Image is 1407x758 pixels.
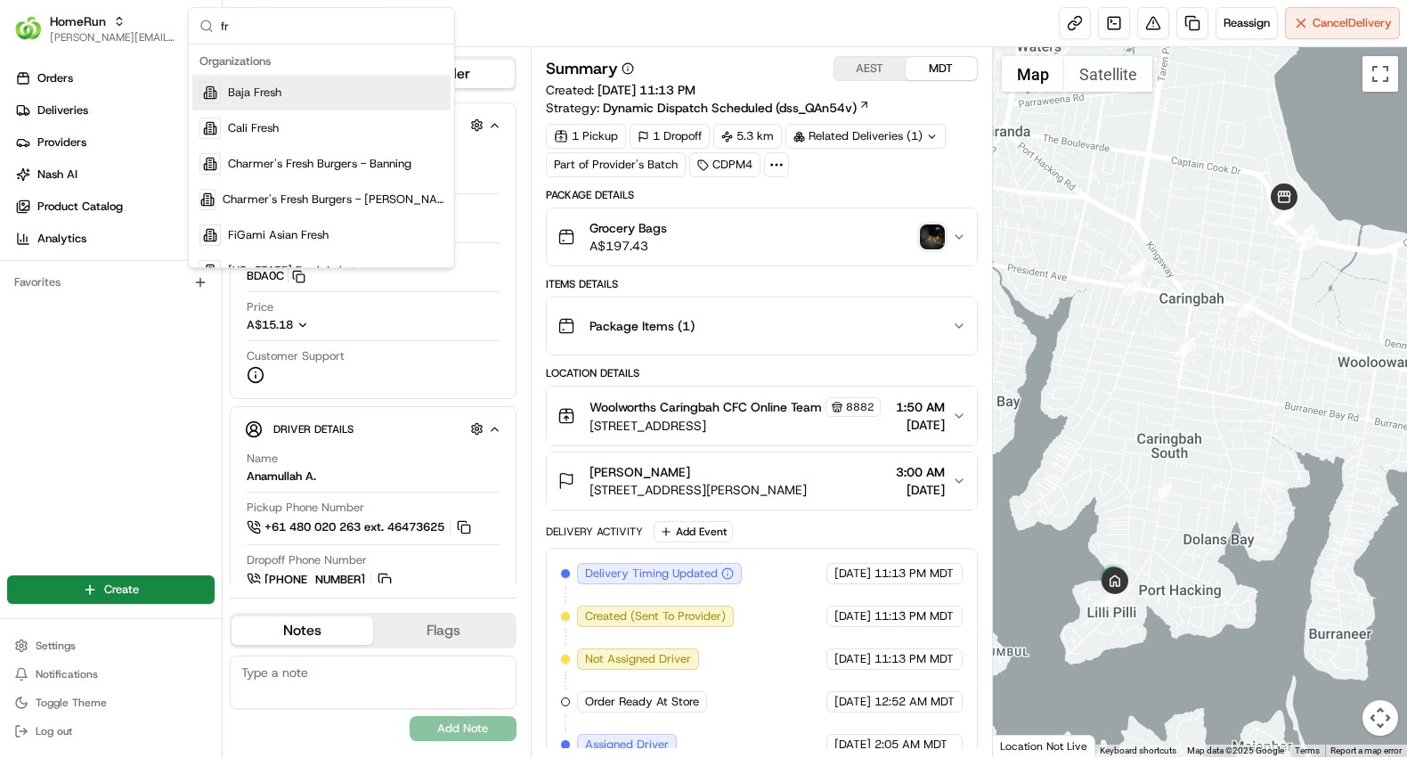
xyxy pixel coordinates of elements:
button: Show street map [1002,56,1064,92]
span: [DATE] [834,566,871,582]
span: 2:05 AM MDT [874,737,947,753]
a: +61 480 020 263 ext. 46473625 [247,518,474,537]
a: Deliveries [7,96,222,125]
div: 7 [1296,224,1315,243]
span: Cali Fresh [228,120,279,136]
div: Strategy: [546,99,870,117]
button: Toggle fullscreen view [1362,56,1398,92]
span: [DATE] [896,416,945,434]
div: 3 [1299,231,1319,250]
button: Driver Details [245,414,501,444]
span: Created (Sent To Provider) [585,608,726,624]
a: Report a map error [1330,746,1402,755]
span: 11:13 PM MDT [874,651,954,667]
span: Package Items ( 1 ) [590,317,695,335]
div: 6 [1274,206,1294,225]
div: Package Details [546,188,978,202]
span: [DATE] [834,737,871,753]
span: [STREET_ADDRESS][PERSON_NAME] [590,481,807,499]
span: [PHONE_NUMBER] [264,572,365,588]
button: Grocery BagsA$197.43photo_proof_of_delivery image [547,208,977,265]
span: Log out [36,724,72,738]
input: Clear [46,115,294,134]
span: Pylon [177,302,216,315]
div: 12 [1175,338,1194,357]
button: Start new chat [303,175,324,197]
span: Nash AI [37,167,77,183]
div: Delivery Activity [546,525,643,539]
button: MDT [906,57,977,80]
span: Pickup Phone Number [247,500,364,516]
span: 8882 [846,400,874,414]
span: FiGami Asian Fresh [228,227,329,243]
div: 1 Dropoff [630,124,710,149]
span: Driver Details [273,422,354,436]
span: 12:52 AM MDT [874,694,955,710]
span: Dynamic Dispatch Scheduled (dss_QAn54v) [603,99,857,117]
button: HomeRunHomeRun[PERSON_NAME][EMAIL_ADDRESS][DOMAIN_NAME] [7,7,184,50]
div: Suggestions [189,45,454,267]
div: 14 [1097,588,1117,607]
span: Charmer's Fresh Burgers - [PERSON_NAME][GEOGRAPHIC_DATA] [223,192,443,208]
button: Woolworths Caringbah CFC Online Team8882[STREET_ADDRESS]1:50 AM[DATE] [547,387,977,445]
div: 15 [1103,587,1123,607]
span: 11:13 PM MDT [874,566,954,582]
div: 11 [1122,276,1142,296]
span: [STREET_ADDRESS] [590,417,881,435]
a: Nash AI [7,160,222,189]
button: [PHONE_NUMBER] [247,570,394,590]
span: 11:13 PM MDT [874,608,954,624]
span: Baja Fresh [228,85,281,101]
a: Analytics [7,224,222,253]
div: 1 Pickup [546,124,626,149]
div: 💻 [150,260,165,274]
div: 5.3 km [713,124,782,149]
button: AEST [834,57,906,80]
h3: Summary [546,61,618,77]
div: 13 [1152,482,1172,501]
img: Google [997,734,1056,757]
img: 1736555255976-a54dd68f-1ca7-489b-9aae-adbdc363a1c4 [18,170,50,202]
span: Price [247,299,273,315]
button: Settings [7,633,215,658]
a: Dynamic Dispatch Scheduled (dss_QAn54v) [603,99,870,117]
span: Analytics [37,231,86,247]
span: Settings [36,639,76,653]
span: Delivery Timing Updated [585,566,718,582]
span: [US_STATE] Fresh Lobster [228,263,367,279]
a: Providers [7,128,222,157]
span: A$15.18 [247,317,293,332]
button: Create [7,575,215,604]
button: BDA0C [247,268,305,284]
span: [DATE] [834,694,871,710]
button: Notes [232,616,373,645]
a: 💻API Documentation [143,251,293,283]
span: Dropoff Phone Number [247,552,367,568]
div: Location Not Live [993,735,1095,757]
button: Show satellite imagery [1064,56,1152,92]
span: Order Ready At Store [585,694,699,710]
button: Reassign [1216,7,1278,39]
span: [DATE] 11:13 PM [598,82,695,98]
p: Welcome 👋 [18,71,324,100]
span: [DATE] [896,481,945,499]
div: Organizations [192,48,451,75]
img: Nash [18,18,53,53]
button: Flags [373,616,515,645]
div: Location Details [546,366,978,380]
span: Created: [546,81,695,99]
span: Woolworths Caringbah CFC Online Team [590,398,822,416]
a: Powered byPylon [126,301,216,315]
span: Deliveries [37,102,88,118]
button: Notifications [7,662,215,687]
span: Name [247,451,278,467]
button: [PERSON_NAME][STREET_ADDRESS][PERSON_NAME]3:00 AM[DATE] [547,452,977,509]
input: Search... [221,8,443,44]
span: Assigned Driver [585,737,669,753]
div: 📗 [18,260,32,274]
span: Not Assigned Driver [585,651,691,667]
button: photo_proof_of_delivery image [920,224,945,249]
a: Terms [1295,746,1320,755]
span: 1:50 AM [896,398,945,416]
